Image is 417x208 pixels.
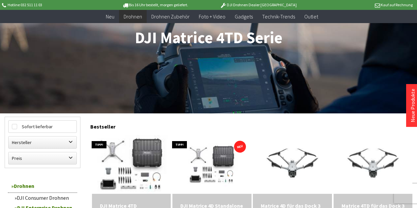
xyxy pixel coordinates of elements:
[409,89,416,122] a: Neue Produkte
[1,1,104,9] p: Hotline 032 511 11 03
[76,125,187,204] img: DJI Matrice 4TD Standalone Set (inkl. 12 M DJI Care Enterprise Plus)
[334,135,412,194] img: Matrice 4TD für das Dock 3
[147,10,194,23] a: Drohnen Zubehör
[262,13,295,20] span: Technik-Trends
[119,10,147,23] a: Drohnen
[253,135,332,194] img: Matrice 4D für das Dock 3
[11,193,77,203] a: DJI Consumer Drohnen
[310,1,413,9] p: Kauf auf Rechnung
[207,1,310,9] p: DJI Drohnen Dealer [GEOGRAPHIC_DATA]
[106,13,114,20] span: Neu
[300,10,323,23] a: Outlet
[9,121,76,133] label: Sofort lieferbar
[257,10,300,23] a: Technik-Trends
[194,10,230,23] a: Foto + Video
[151,13,190,20] span: Drohnen Zubehör
[124,13,142,20] span: Drohnen
[8,179,77,193] a: Drohnen
[172,136,251,193] img: DJI Matrice 4D Standalone Set (inkl. 12 M DJI Care Enterprise Plus)
[304,13,318,20] span: Outlet
[104,1,207,9] p: Bis 16 Uhr bestellt, morgen geliefert.
[5,30,412,46] h1: DJI Matrice 4TD Serie
[9,152,76,164] label: Preis
[230,10,257,23] a: Gadgets
[90,117,412,133] div: Bestseller
[235,13,253,20] span: Gadgets
[101,10,119,23] a: Neu
[199,13,225,20] span: Foto + Video
[9,136,76,148] label: Hersteller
